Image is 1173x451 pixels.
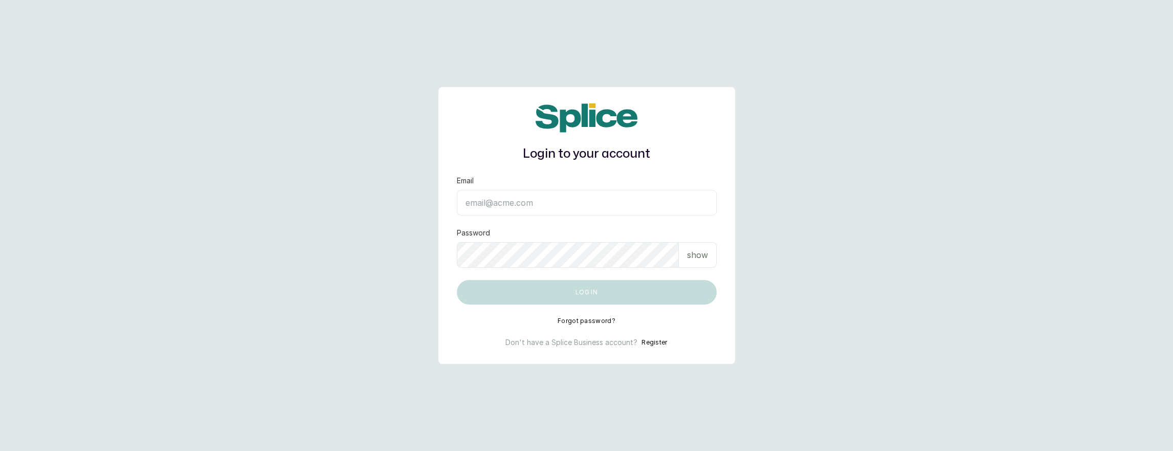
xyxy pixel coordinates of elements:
[457,176,474,186] label: Email
[558,317,615,325] button: Forgot password?
[457,145,717,163] h1: Login to your account
[687,249,708,261] p: show
[457,190,717,216] input: email@acme.com
[641,337,667,348] button: Register
[457,228,490,238] label: Password
[505,337,637,348] p: Don't have a Splice Business account?
[457,280,717,305] button: Log in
